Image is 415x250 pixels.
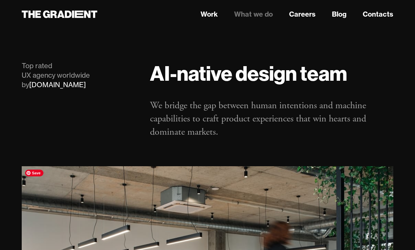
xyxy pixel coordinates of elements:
a: Contacts [363,9,393,19]
div: Top rated UX agency worldwide by [22,61,136,90]
a: [DOMAIN_NAME] [29,80,86,89]
a: What we do [234,9,273,19]
a: Blog [332,9,346,19]
span: Save [25,170,43,176]
h1: AI-native design team [150,61,393,85]
a: Careers [289,9,316,19]
p: We bridge the gap between human intentions and machine capabilities to craft product experiences ... [150,99,393,139]
a: Work [201,9,218,19]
